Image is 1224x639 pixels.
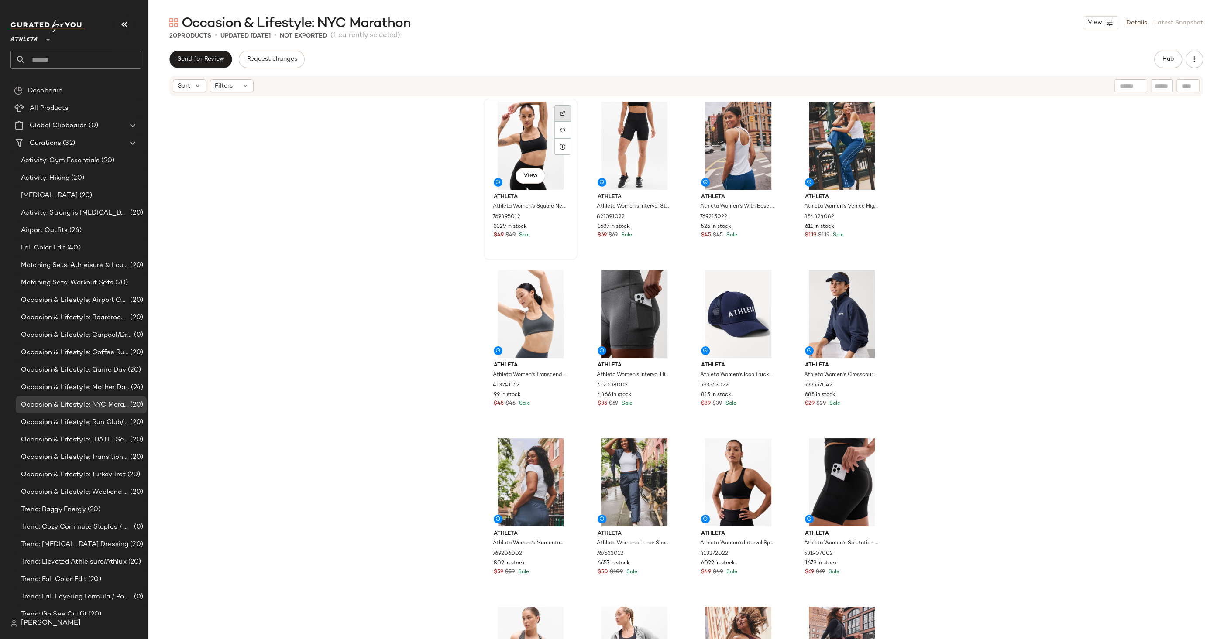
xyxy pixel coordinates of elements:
[113,278,128,288] span: (20)
[493,540,567,547] span: Athleta Women's Momentum Flex Crop Tee Bright White Size XXS
[619,232,632,238] span: Sale
[494,223,527,231] span: 3329 in stock
[816,400,826,408] span: $29
[21,313,128,323] span: Occasion & Lifestyle: Boardroom to Barre
[21,208,128,218] span: Activity: Strong is [MEDICAL_DATA]
[597,203,670,211] span: Athleta Women's Interval Stash High Rise 7" Short Black Size XS
[169,33,177,39] span: 20
[805,568,814,576] span: $69
[100,156,114,166] span: (20)
[493,203,567,211] span: Athleta Women's Square Neck Bra A-C Black Size S
[169,18,178,27] img: svg%3e
[700,540,774,547] span: Athleta Women's Interval Sports Bra A-C Black Size XS
[493,550,522,558] span: 769206002
[10,30,38,45] span: Athleta
[694,102,782,190] img: cn60036810.jpg
[493,213,520,221] span: 769495012
[805,232,816,239] span: $119
[1162,56,1174,63] span: Hub
[86,574,101,584] span: (20)
[517,401,530,407] span: Sale
[21,609,87,619] span: Trend: Go See Outfit
[724,401,736,407] span: Sale
[21,295,128,305] span: Occasion & Lifestyle: Airport Outfits
[21,260,128,270] span: Matching Sets: Athleisure & Lounge Sets
[560,111,565,116] img: svg%3e
[21,522,132,532] span: Trend: Cozy Commute Staples / All Day Uniform
[700,371,774,379] span: Athleta Women's Icon Trucker Hat Navy One Size
[494,568,503,576] span: $59
[828,401,840,407] span: Sale
[505,568,515,576] span: $59
[78,191,93,201] span: (20)
[129,383,143,393] span: (24)
[805,193,879,201] span: Athleta
[21,278,113,288] span: Matching Sets: Workout Sets
[818,232,829,239] span: $119
[21,191,78,201] span: [MEDICAL_DATA]
[10,620,17,627] img: svg%3e
[14,86,23,95] img: svg%3e
[21,592,132,602] span: Trend: Fall Layering Formula / Power Layers
[597,371,670,379] span: Athleta Women's Interval High Rise 5" Short Twilight [PERSON_NAME] Size M
[132,330,143,340] span: (0)
[494,362,567,369] span: Athleta
[87,609,102,619] span: (20)
[30,138,61,148] span: Curations
[598,560,630,567] span: 6657 in stock
[21,330,132,340] span: Occasion & Lifestyle: Carpool/Drop Off Looks/Mom Moves
[560,127,565,133] img: svg%3e
[804,213,834,221] span: 854424082
[516,168,545,184] button: View
[177,56,224,63] span: Send for Review
[128,295,143,305] span: (20)
[816,568,825,576] span: $69
[126,470,141,480] span: (20)
[128,417,143,427] span: (20)
[68,226,82,236] span: (26)
[725,232,737,238] span: Sale
[701,560,735,567] span: 6022 in stock
[505,400,516,408] span: $45
[128,540,143,550] span: (20)
[494,391,521,399] span: 99 in stock
[1154,51,1182,68] button: Hub
[701,400,711,408] span: $39
[30,121,87,131] span: Global Clipboards
[804,382,832,390] span: 599557042
[798,270,886,358] img: cn57364645.jpg
[725,569,737,575] span: Sale
[487,270,574,358] img: cn60111793.jpg
[494,400,504,408] span: $45
[804,371,878,379] span: Athleta Women's Crosscourt Visor Navy One Size
[128,348,143,358] span: (20)
[493,382,519,390] span: 413241162
[128,260,143,270] span: (20)
[700,213,727,221] span: 769215022
[598,391,632,399] span: 4466 in stock
[215,82,233,91] span: Filters
[701,232,711,239] span: $45
[598,362,671,369] span: Athleta
[10,20,85,32] img: cfy_white_logo.C9jOOHJF.svg
[21,365,126,375] span: Occasion & Lifestyle: Game Day
[701,223,731,231] span: 525 in stock
[701,193,775,201] span: Athleta
[805,400,815,408] span: $29
[805,560,837,567] span: 1679 in stock
[805,223,834,231] span: 611 in stock
[21,435,128,445] span: Occasion & Lifestyle: [DATE] Self Care/Lounge
[21,618,81,629] span: [PERSON_NAME]
[597,550,623,558] span: 767533012
[1087,19,1102,26] span: View
[21,226,68,236] span: Airport Outfits
[330,31,400,41] span: (1 currently selected)
[215,31,217,41] span: •
[598,223,630,231] span: 1687 in stock
[701,530,775,538] span: Athleta
[700,550,728,558] span: 413272022
[494,560,525,567] span: 802 in stock
[126,365,141,375] span: (20)
[128,452,143,462] span: (20)
[21,557,127,567] span: Trend: Elevated Athleisure/Athlux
